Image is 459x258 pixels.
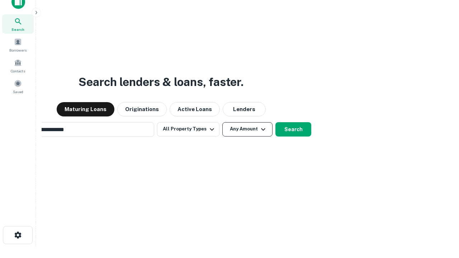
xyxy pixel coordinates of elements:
button: Search [275,122,311,137]
span: Saved [13,89,23,95]
span: Borrowers [9,47,27,53]
iframe: Chat Widget [423,201,459,235]
a: Saved [2,77,34,96]
button: All Property Types [157,122,219,137]
button: Originations [117,102,167,116]
span: Contacts [11,68,25,74]
a: Contacts [2,56,34,75]
h3: Search lenders & loans, faster. [79,73,243,91]
button: Maturing Loans [57,102,114,116]
button: Active Loans [170,102,220,116]
button: Lenders [223,102,266,116]
button: Any Amount [222,122,273,137]
a: Search [2,14,34,34]
a: Borrowers [2,35,34,54]
span: Search [11,27,24,32]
